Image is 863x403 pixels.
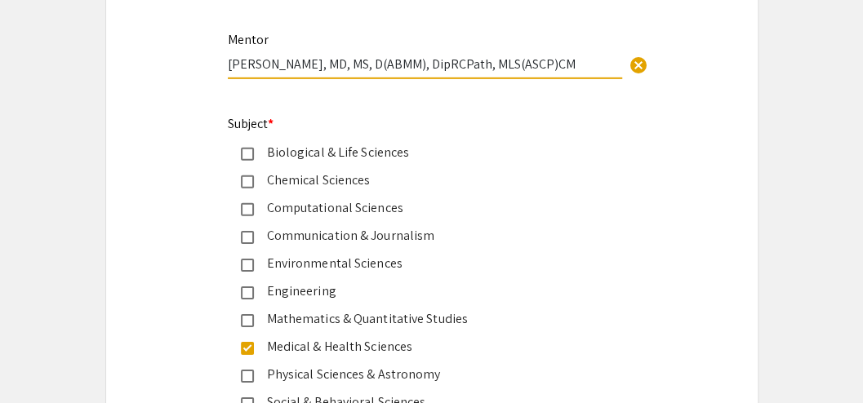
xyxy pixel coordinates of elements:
[228,115,274,132] mat-label: Subject
[228,55,622,73] input: Type Here
[622,47,655,80] button: Clear
[254,170,597,190] div: Chemical Sciences
[254,365,597,384] div: Physical Sciences & Astronomy
[254,226,597,246] div: Communication & Journalism
[12,330,69,391] iframe: Chat
[254,198,597,218] div: Computational Sciences
[228,31,269,48] mat-label: Mentor
[254,254,597,273] div: Environmental Sciences
[254,281,597,301] div: Engineering
[254,309,597,329] div: Mathematics & Quantitative Studies
[254,337,597,356] div: Medical & Health Sciences
[629,55,648,75] span: cancel
[254,143,597,162] div: Biological & Life Sciences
